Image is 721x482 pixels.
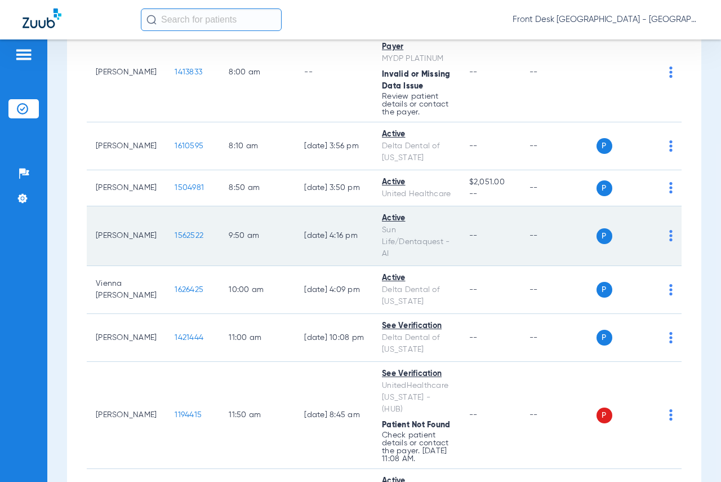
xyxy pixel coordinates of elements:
[513,14,698,25] span: Front Desk [GEOGRAPHIC_DATA] - [GEOGRAPHIC_DATA] | My Community Dental Centers
[520,362,597,469] td: --
[382,380,451,415] div: UnitedHealthcare [US_STATE] - (HUB)
[597,408,612,423] span: P
[597,228,612,244] span: P
[87,266,166,314] td: Vienna [PERSON_NAME]
[382,140,451,164] div: Delta Dental of [US_STATE]
[469,188,511,200] span: --
[669,284,673,295] img: group-dot-blue.svg
[295,122,373,170] td: [DATE] 3:56 PM
[295,170,373,206] td: [DATE] 3:50 PM
[175,286,203,294] span: 1626425
[382,332,451,356] div: Delta Dental of [US_STATE]
[175,411,202,419] span: 1194415
[669,67,673,78] img: group-dot-blue.svg
[175,68,202,76] span: 1413833
[597,138,612,154] span: P
[220,23,295,122] td: 8:00 AM
[295,362,373,469] td: [DATE] 8:45 AM
[669,409,673,421] img: group-dot-blue.svg
[175,334,203,342] span: 1421444
[295,266,373,314] td: [DATE] 4:09 PM
[382,368,451,380] div: See Verification
[87,170,166,206] td: [PERSON_NAME]
[382,129,451,140] div: Active
[665,428,721,482] iframe: Chat Widget
[597,330,612,346] span: P
[669,140,673,152] img: group-dot-blue.svg
[175,232,203,240] span: 1562522
[382,213,451,224] div: Active
[382,70,451,90] span: Invalid or Missing Data Issue
[23,8,61,28] img: Zuub Logo
[669,332,673,343] img: group-dot-blue.svg
[220,314,295,362] td: 11:00 AM
[469,411,478,419] span: --
[382,176,451,188] div: Active
[382,188,451,200] div: United Healthcare
[520,122,597,170] td: --
[382,272,451,284] div: Active
[87,206,166,266] td: [PERSON_NAME]
[220,266,295,314] td: 10:00 AM
[175,184,204,192] span: 1504981
[469,68,478,76] span: --
[382,284,451,308] div: Delta Dental of [US_STATE]
[520,206,597,266] td: --
[520,314,597,362] td: --
[469,232,478,240] span: --
[295,206,373,266] td: [DATE] 4:16 PM
[141,8,282,31] input: Search for patients
[220,206,295,266] td: 9:50 AM
[520,266,597,314] td: --
[382,29,451,53] div: Unsupported Payer
[87,23,166,122] td: [PERSON_NAME]
[669,182,673,193] img: group-dot-blue.svg
[382,92,451,116] p: Review patient details or contact the payer.
[382,431,451,463] p: Check patient details or contact the payer. [DATE] 11:08 AM.
[87,122,166,170] td: [PERSON_NAME]
[382,53,451,65] div: MYDP PLATINUM
[87,362,166,469] td: [PERSON_NAME]
[146,15,157,25] img: Search Icon
[220,362,295,469] td: 11:50 AM
[597,282,612,298] span: P
[382,320,451,332] div: See Verification
[520,23,597,122] td: --
[469,142,478,150] span: --
[669,230,673,241] img: group-dot-blue.svg
[15,48,33,61] img: hamburger-icon
[175,142,203,150] span: 1610595
[295,23,373,122] td: --
[469,286,478,294] span: --
[295,314,373,362] td: [DATE] 10:08 PM
[382,421,450,429] span: Patient Not Found
[220,170,295,206] td: 8:50 AM
[87,314,166,362] td: [PERSON_NAME]
[382,224,451,260] div: Sun Life/Dentaquest - AI
[469,334,478,342] span: --
[597,180,612,196] span: P
[469,176,511,188] span: $2,051.00
[520,170,597,206] td: --
[220,122,295,170] td: 8:10 AM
